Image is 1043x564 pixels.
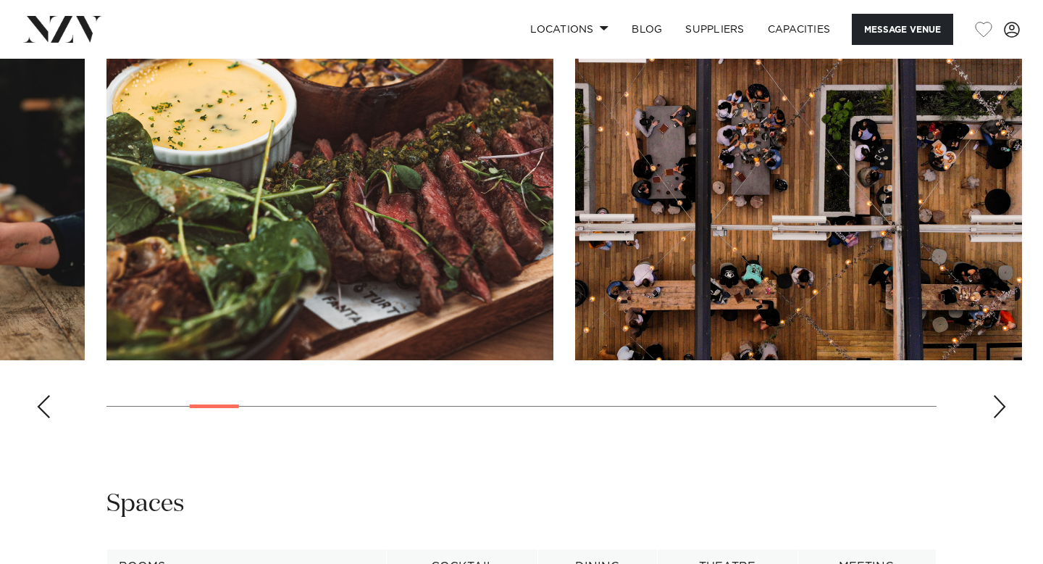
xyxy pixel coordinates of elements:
[519,14,620,45] a: Locations
[756,14,842,45] a: Capacities
[106,488,185,521] h2: Spaces
[23,16,102,42] img: nzv-logo.png
[620,14,674,45] a: BLOG
[674,14,755,45] a: SUPPLIERS
[106,32,553,360] swiper-slide: 4 / 30
[852,14,953,45] button: Message Venue
[575,32,1022,360] swiper-slide: 5 / 30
